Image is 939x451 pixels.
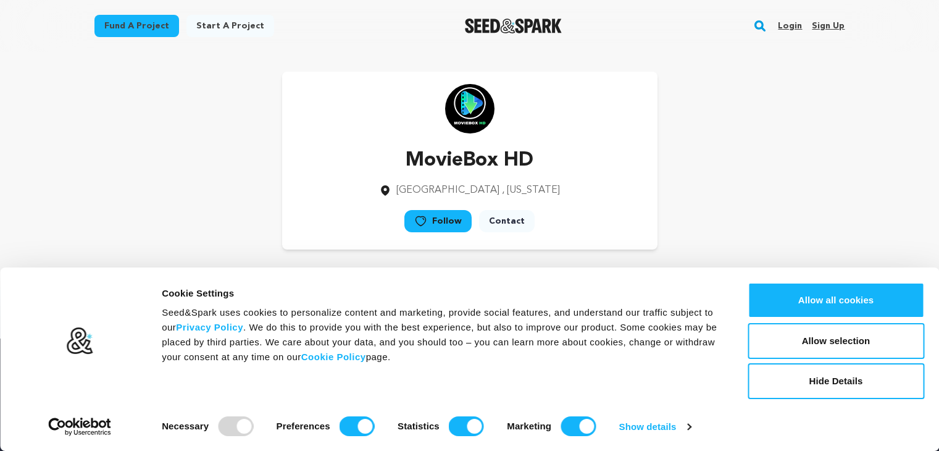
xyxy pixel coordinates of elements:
legend: Consent Selection [161,411,162,412]
a: Show details [619,418,691,436]
a: Start a project [186,15,274,37]
a: Fund a project [94,15,179,37]
a: Follow [404,210,472,232]
button: Hide Details [748,363,924,399]
div: Seed&Spark uses cookies to personalize content and marketing, provide social features, and unders... [162,305,720,365]
img: Seed&Spark Logo Dark Mode [465,19,562,33]
strong: Preferences [277,421,330,431]
strong: Marketing [507,421,551,431]
a: Contact [479,210,535,232]
a: Sign up [812,16,845,36]
a: Seed&Spark Homepage [465,19,562,33]
button: Allow all cookies [748,282,924,318]
a: Login [778,16,802,36]
a: Privacy Policy [176,322,243,332]
span: [GEOGRAPHIC_DATA] [396,185,499,195]
a: Cookie Policy [301,352,366,362]
a: Usercentrics Cookiebot - opens in a new window [26,418,134,436]
img: logo [66,327,94,355]
div: Cookie Settings [162,286,720,301]
strong: Statistics [398,421,440,431]
img: https://seedandspark-static.s3.us-east-2.amazonaws.com/images/User/002/292/729/medium/4af85d9729a... [445,84,495,133]
strong: Necessary [162,421,209,431]
button: Allow selection [748,323,924,359]
span: , [US_STATE] [502,185,560,195]
p: MovieBox HD [379,146,560,175]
